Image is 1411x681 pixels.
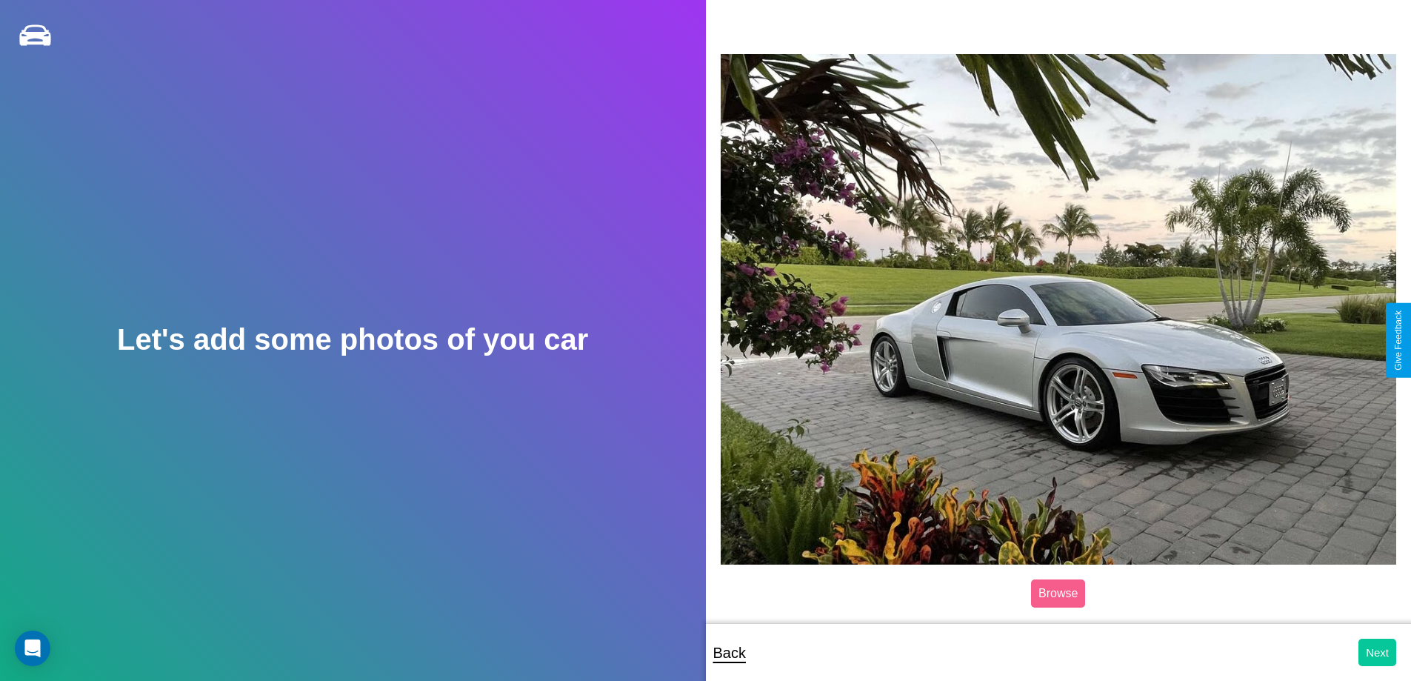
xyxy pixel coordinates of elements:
[713,640,746,666] p: Back
[1393,310,1404,371] div: Give Feedback
[721,54,1397,564] img: posted
[1358,639,1396,666] button: Next
[1031,579,1085,608] label: Browse
[15,631,50,666] div: Open Intercom Messenger
[117,323,588,356] h2: Let's add some photos of you car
